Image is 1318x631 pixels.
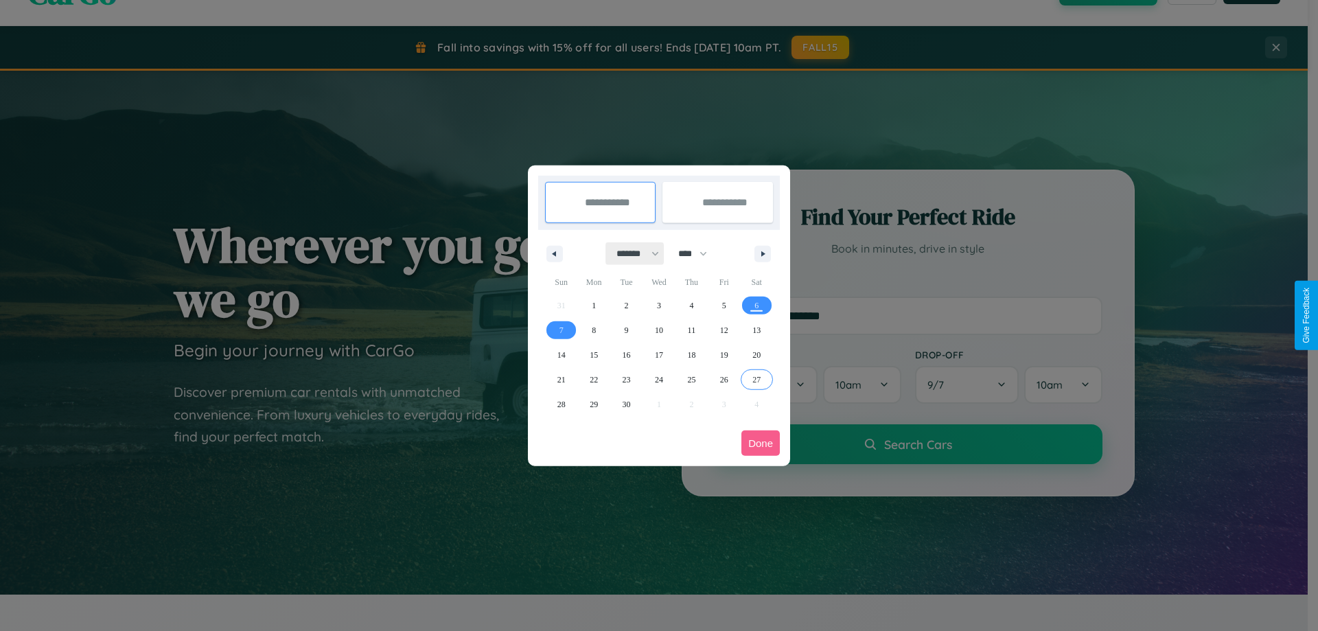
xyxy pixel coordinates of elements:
span: 25 [687,367,695,392]
button: 20 [741,343,773,367]
button: 1 [577,293,610,318]
span: 10 [655,318,663,343]
span: 6 [754,293,759,318]
button: 28 [545,392,577,417]
span: 16 [623,343,631,367]
span: 17 [655,343,663,367]
span: 15 [590,343,598,367]
span: 30 [623,392,631,417]
span: 1 [592,293,596,318]
button: 25 [675,367,708,392]
button: 27 [741,367,773,392]
button: 23 [610,367,643,392]
button: 21 [545,367,577,392]
div: Give Feedback [1302,288,1311,343]
span: Sat [741,271,773,293]
button: 7 [545,318,577,343]
span: Thu [675,271,708,293]
span: 28 [557,392,566,417]
span: Fri [708,271,740,293]
button: 17 [643,343,675,367]
button: 8 [577,318,610,343]
span: Mon [577,271,610,293]
button: 11 [675,318,708,343]
button: 29 [577,392,610,417]
span: 8 [592,318,596,343]
span: 21 [557,367,566,392]
span: Tue [610,271,643,293]
span: 4 [689,293,693,318]
span: 5 [722,293,726,318]
span: 18 [687,343,695,367]
span: 23 [623,367,631,392]
button: 30 [610,392,643,417]
span: 29 [590,392,598,417]
span: 20 [752,343,761,367]
span: 22 [590,367,598,392]
button: 2 [610,293,643,318]
button: 10 [643,318,675,343]
button: 14 [545,343,577,367]
button: 18 [675,343,708,367]
button: 19 [708,343,740,367]
span: 3 [657,293,661,318]
button: 5 [708,293,740,318]
button: 15 [577,343,610,367]
span: Wed [643,271,675,293]
span: 7 [559,318,564,343]
button: 3 [643,293,675,318]
span: 26 [720,367,728,392]
button: 12 [708,318,740,343]
button: Done [741,431,780,456]
span: 19 [720,343,728,367]
span: 11 [688,318,696,343]
span: 24 [655,367,663,392]
span: 14 [557,343,566,367]
button: 6 [741,293,773,318]
button: 4 [675,293,708,318]
button: 22 [577,367,610,392]
span: 9 [625,318,629,343]
span: Sun [545,271,577,293]
button: 24 [643,367,675,392]
button: 16 [610,343,643,367]
span: 13 [752,318,761,343]
button: 9 [610,318,643,343]
span: 12 [720,318,728,343]
span: 2 [625,293,629,318]
span: 27 [752,367,761,392]
button: 26 [708,367,740,392]
button: 13 [741,318,773,343]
